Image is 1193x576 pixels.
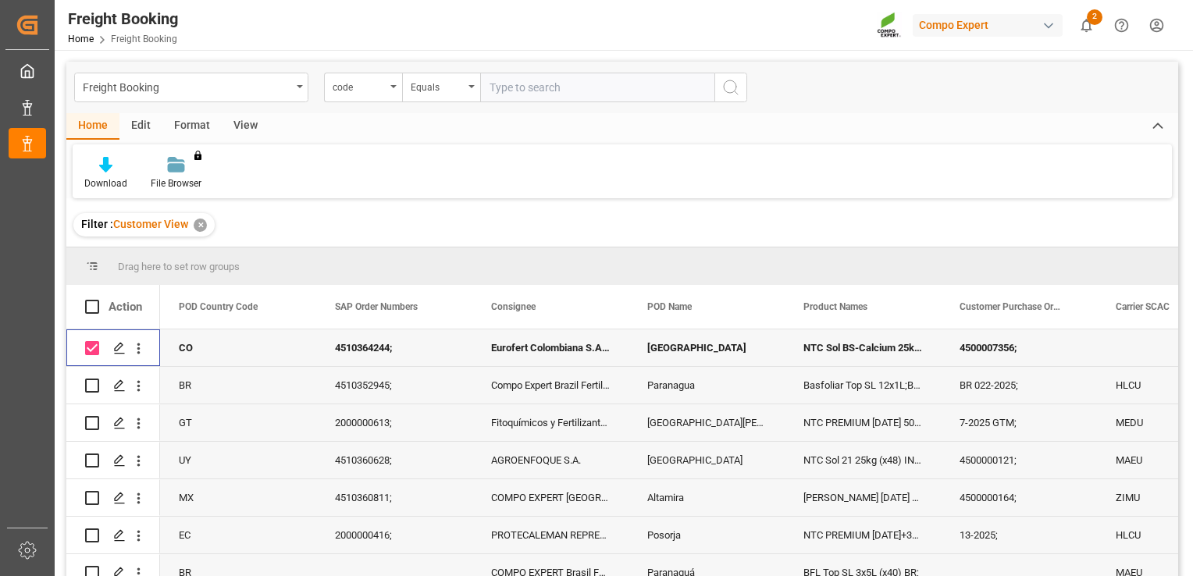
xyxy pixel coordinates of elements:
[316,329,472,366] div: 4510364244;
[333,76,386,94] div: code
[335,301,418,312] span: SAP Order Numbers
[472,329,629,366] div: Eurofert Colombiana S.A.S
[84,176,127,190] div: Download
[324,73,402,102] button: open menu
[491,301,536,312] span: Consignee
[785,479,941,516] div: [PERSON_NAME] [DATE] 25kg (x48) MX+NLA UN;
[68,7,178,30] div: Freight Booking
[629,367,785,404] div: Paranagua
[629,479,785,516] div: Altamira
[160,442,316,478] div: UY
[941,517,1097,553] div: 13-2025;
[222,113,269,140] div: View
[118,261,240,272] span: Drag here to set row groups
[66,113,119,140] div: Home
[119,113,162,140] div: Edit
[472,404,629,441] div: Fitoquímicos y Fertilizantes Especi, S.A.
[162,113,222,140] div: Format
[629,442,785,478] div: [GEOGRAPHIC_DATA]
[785,442,941,478] div: NTC Sol 21 25kg (x48) INT MSE;
[941,367,1097,404] div: BR 022-2025;
[647,301,692,312] span: POD Name
[66,442,160,479] div: Press SPACE to select this row.
[785,329,941,366] div: NTC Sol BS-Calcium 25kg (x48) WW MTO;
[81,218,113,230] span: Filter :
[941,479,1097,516] div: 4500000164;
[411,76,464,94] div: Equals
[941,442,1097,478] div: 4500000121;
[714,73,747,102] button: search button
[629,517,785,553] div: Posorja
[66,404,160,442] div: Press SPACE to select this row.
[913,14,1063,37] div: Compo Expert
[472,442,629,478] div: AGROENFOQUE S.A.
[803,301,867,312] span: Product Names
[316,367,472,404] div: 4510352945;
[941,329,1097,366] div: 4500007356;
[316,404,472,441] div: 2000000613;
[629,329,785,366] div: [GEOGRAPHIC_DATA]
[74,73,308,102] button: open menu
[1069,8,1104,43] button: show 2 new notifications
[785,517,941,553] div: NTC PREMIUM [DATE]+3+TE BULK;
[160,479,316,516] div: MX
[316,442,472,478] div: 4510360628;
[877,12,902,39] img: Screenshot%202023-09-29%20at%2010.02.21.png_1712312052.png
[194,219,207,232] div: ✕
[629,404,785,441] div: [GEOGRAPHIC_DATA][PERSON_NAME]
[960,301,1064,312] span: Customer Purchase Order Numbers
[66,517,160,554] div: Press SPACE to select this row.
[472,367,629,404] div: Compo Expert Brazil Fertiliz. LTDA.
[160,367,316,404] div: BR
[113,218,188,230] span: Customer View
[179,301,258,312] span: POD Country Code
[316,479,472,516] div: 4510360811;
[66,367,160,404] div: Press SPACE to select this row.
[1104,8,1139,43] button: Help Center
[480,73,714,102] input: Type to search
[160,404,316,441] div: GT
[66,479,160,517] div: Press SPACE to select this row.
[785,367,941,404] div: Basfoliar Top SL 12x1L;Basfoliar Top SL 3x5L;
[160,329,316,366] div: CO
[402,73,480,102] button: open menu
[941,404,1097,441] div: 7-2025 GTM;
[913,10,1069,40] button: Compo Expert
[109,300,142,314] div: Action
[1116,301,1170,312] span: Carrier SCAC
[1087,9,1102,25] span: 2
[66,329,160,367] div: Press SPACE to deselect this row.
[83,76,291,96] div: Freight Booking
[68,34,94,44] a: Home
[472,479,629,516] div: COMPO EXPERT [GEOGRAPHIC_DATA]
[472,517,629,553] div: PROTECALEMAN REPRESENTACIONES, Químicas PROTEC S.A.
[785,404,941,441] div: NTC PREMIUM [DATE] 50kg (x25) NLA MTO;
[160,517,316,553] div: EC
[316,517,472,553] div: 2000000416;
